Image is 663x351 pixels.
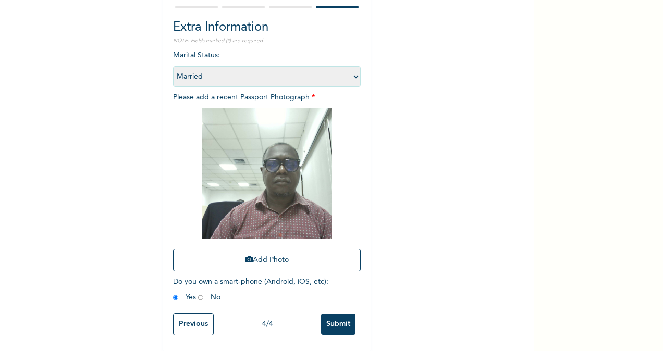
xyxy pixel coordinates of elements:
button: Add Photo [173,249,361,271]
input: Submit [321,314,355,335]
span: Please add a recent Passport Photograph [173,94,361,277]
span: Do you own a smart-phone (Android, iOS, etc) : Yes No [173,278,328,301]
span: Marital Status : [173,52,361,80]
div: 4 / 4 [214,319,321,330]
img: Crop [202,108,332,239]
h2: Extra Information [173,18,361,37]
p: NOTE: Fields marked (*) are required [173,37,361,45]
input: Previous [173,313,214,335]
